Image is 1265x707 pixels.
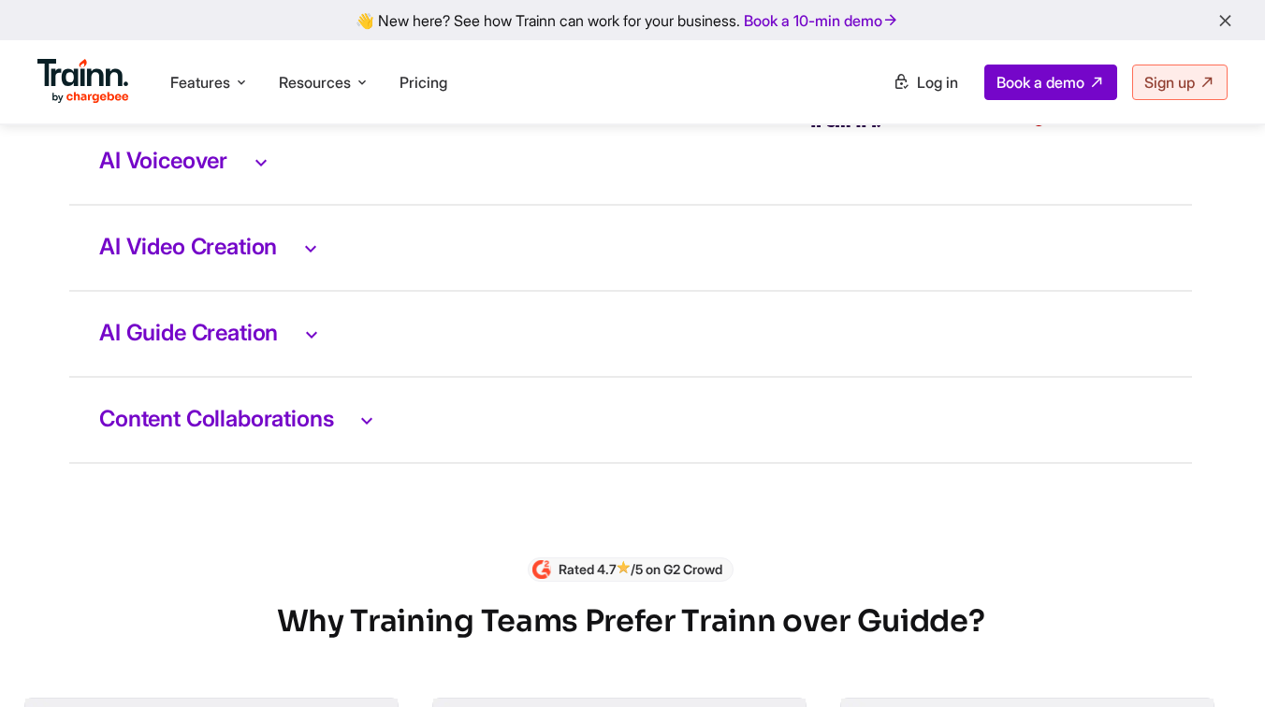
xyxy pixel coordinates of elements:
h3: AI Guide Creation [99,322,1162,346]
h3: AI Voiceover [99,150,1162,174]
a: Sign up [1132,65,1228,100]
p: Rated 4.7 /5 on G2 Crowd [559,560,722,579]
h2: Why Training Teams Prefer Trainn over Guidde? [24,600,1237,642]
a: Book a demo [984,65,1117,100]
a: Log in [881,65,969,99]
span: Features [170,72,230,93]
span: Resources [279,72,351,93]
a: Book a 10-min demo [740,7,903,34]
img: Content creation | customer education software [532,560,551,579]
a: Pricing [400,73,447,92]
div: 👋 New here? See how Trainn can work for your business. [11,11,1254,29]
span: Log in [917,73,958,92]
iframe: Chat Widget [1171,617,1265,707]
img: star_badge.0a5867f.svg [617,560,631,575]
h3: Content Collaborations [99,408,1162,432]
span: Book a demo [996,73,1084,92]
img: Trainn Logo [37,59,129,104]
span: Sign up [1144,73,1195,92]
h3: AI Video Creation [99,236,1162,260]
